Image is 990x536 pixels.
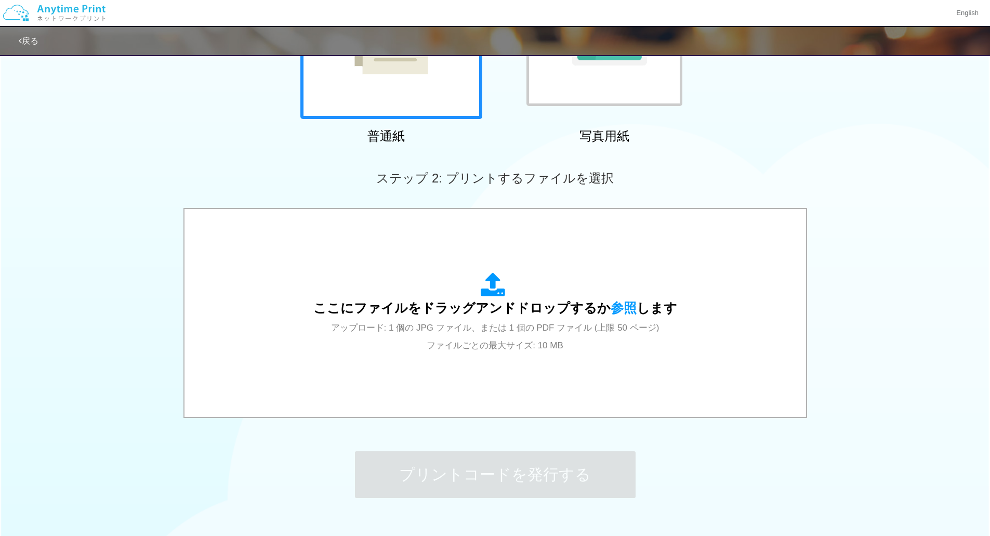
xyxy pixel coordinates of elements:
[313,300,677,315] span: ここにファイルをドラッグアンドドロップするか します
[295,129,477,143] h2: 普通紙
[355,451,636,498] button: プリントコードを発行する
[331,323,659,350] span: アップロード: 1 個の JPG ファイル、または 1 個の PDF ファイル (上限 50 ページ) ファイルごとの最大サイズ: 10 MB
[611,300,637,315] span: 参照
[376,171,613,185] span: ステップ 2: プリントするファイルを選択
[19,36,38,45] a: 戻る
[513,129,695,143] h2: 写真用紙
